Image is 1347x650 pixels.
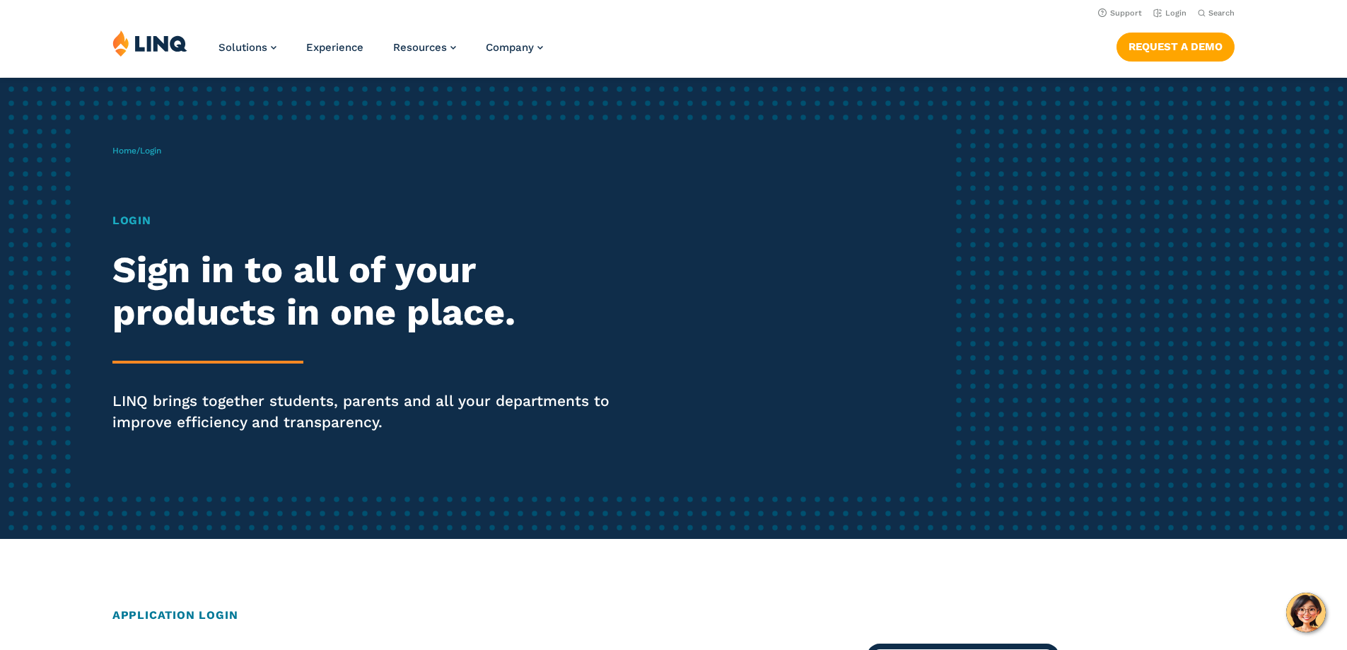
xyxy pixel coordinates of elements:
p: LINQ brings together students, parents and all your departments to improve efficiency and transpa... [112,390,631,433]
span: Login [140,146,161,156]
a: Solutions [218,41,276,54]
span: Solutions [218,41,267,54]
button: Hello, have a question? Let’s chat. [1286,593,1326,632]
a: Resources [393,41,456,54]
span: Search [1208,8,1235,18]
a: Experience [306,41,363,54]
span: / [112,146,161,156]
a: Home [112,146,136,156]
button: Open Search Bar [1198,8,1235,18]
img: LINQ | K‑12 Software [112,30,187,57]
nav: Button Navigation [1116,30,1235,61]
h2: Sign in to all of your products in one place. [112,249,631,334]
nav: Primary Navigation [218,30,543,76]
span: Company [486,41,534,54]
a: Login [1153,8,1186,18]
h1: Login [112,212,631,229]
h2: Application Login [112,607,1235,624]
span: Resources [393,41,447,54]
a: Request a Demo [1116,33,1235,61]
a: Company [486,41,543,54]
a: Support [1098,8,1142,18]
